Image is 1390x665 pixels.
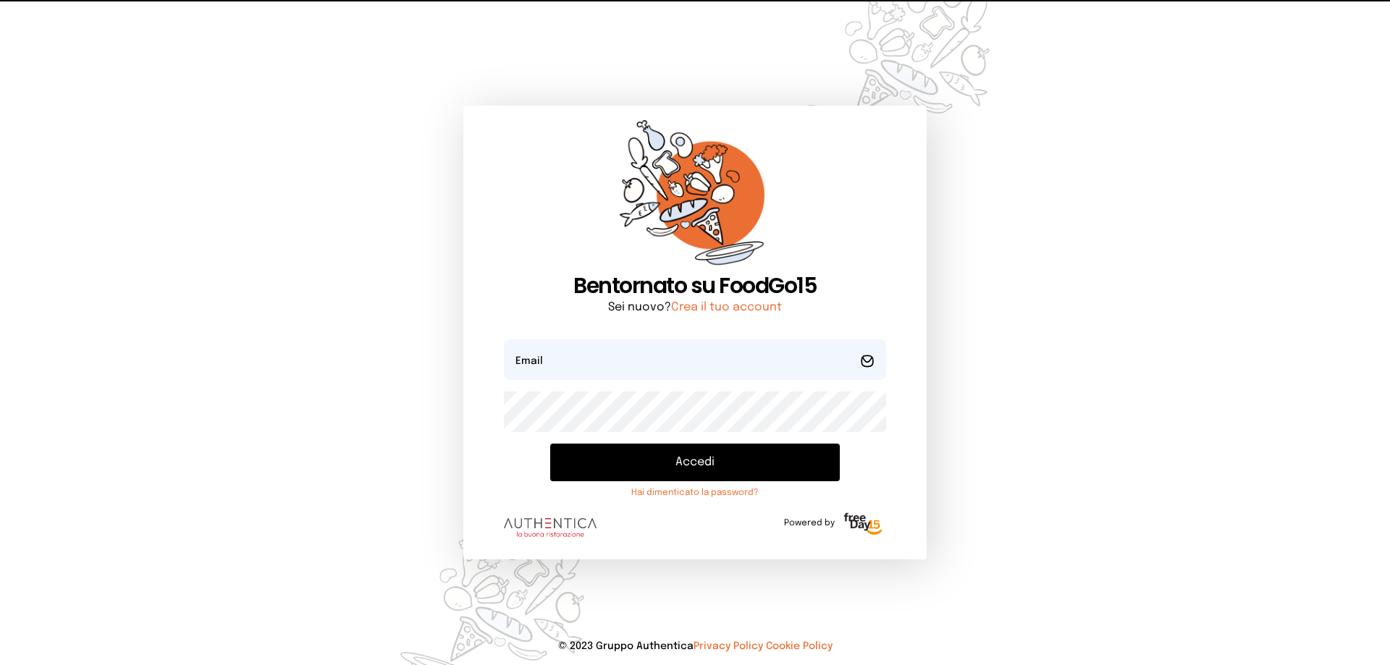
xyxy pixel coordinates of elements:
p: Sei nuovo? [504,299,886,316]
a: Crea il tuo account [671,301,782,313]
p: © 2023 Gruppo Authentica [23,639,1367,653]
button: Accedi [550,444,840,481]
h1: Bentornato su FoodGo15 [504,273,886,299]
a: Privacy Policy [694,641,763,651]
img: logo-freeday.3e08031.png [841,510,886,539]
img: sticker-orange.65babaf.png [620,120,770,273]
a: Hai dimenticato la password? [550,487,840,499]
a: Cookie Policy [766,641,833,651]
span: Powered by [784,517,835,529]
img: logo.8f33a47.png [504,518,597,537]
